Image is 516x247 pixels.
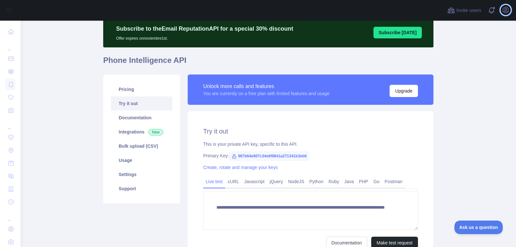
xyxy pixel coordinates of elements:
a: cURL [225,176,242,187]
a: Documentation [111,111,172,125]
button: Subscribe [DATE] [373,27,422,38]
p: Offer expires on noviembre 1st. [116,33,293,41]
span: 987b64e807c34e6f9841a271341b3eb6 [229,151,309,161]
p: Subscribe to the Email Reputation API for a special 30 % discount [116,24,293,33]
a: Settings [111,167,172,182]
a: jQuery [267,176,285,187]
div: You are currently on a free plan with limited features and usage [203,90,330,97]
a: Go [371,176,382,187]
button: Upgrade [390,85,418,97]
a: Python [307,176,326,187]
a: NodeJS [285,176,307,187]
div: ... [5,39,15,52]
a: Usage [111,153,172,167]
div: ... [5,117,15,130]
h2: Try it out [203,127,418,136]
a: Live test [203,176,225,187]
a: Postman [382,176,405,187]
a: PHP [356,176,371,187]
span: New [148,129,163,135]
div: Primary Key: [203,153,418,159]
span: Invite users [456,7,481,14]
div: Unlock more calls and features [203,83,330,90]
a: Ruby [326,176,342,187]
a: Support [111,182,172,196]
a: Create, rotate and manage your keys [203,165,278,170]
a: Integrations New [111,125,172,139]
a: Javascript [242,176,267,187]
a: Java [342,176,357,187]
h1: Phone Intelligence API [103,55,433,71]
button: Invite users [446,5,482,15]
a: Try it out [111,96,172,111]
div: This is your private API key, specific to this API. [203,141,418,147]
a: Bulk upload (CSV) [111,139,172,153]
a: Pricing [111,82,172,96]
iframe: Toggle Customer Support [454,221,503,234]
div: ... [5,209,15,222]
